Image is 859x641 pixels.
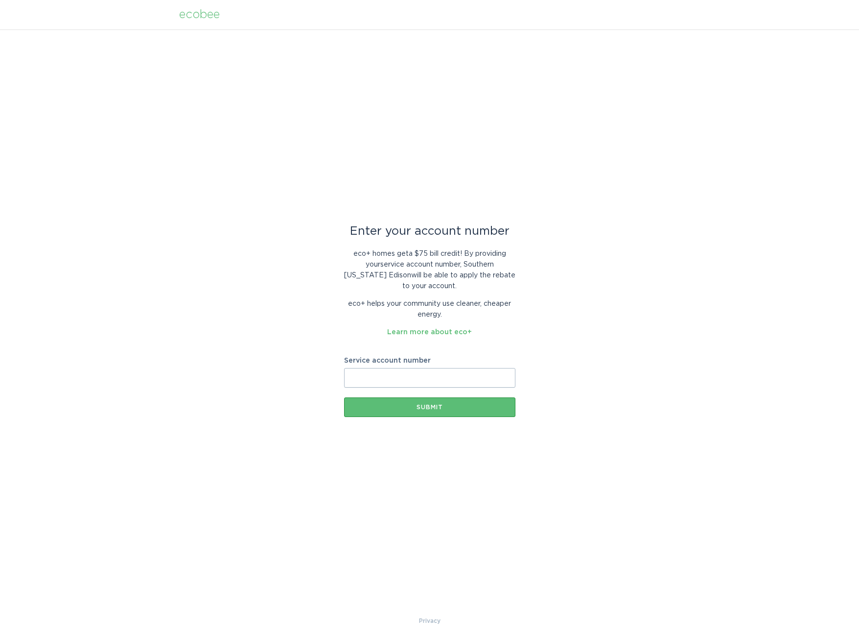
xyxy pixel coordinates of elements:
[349,404,511,410] div: Submit
[344,357,515,364] label: Service account number
[344,298,515,320] p: eco+ helps your community use cleaner, cheaper energy.
[179,9,220,20] div: ecobee
[344,226,515,237] div: Enter your account number
[344,248,515,292] p: eco+ homes get a $75 bill credit ! By providing your service account number , Southern [US_STATE]...
[387,329,472,336] a: Learn more about eco+
[344,397,515,417] button: Submit
[419,616,441,626] a: Privacy Policy & Terms of Use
